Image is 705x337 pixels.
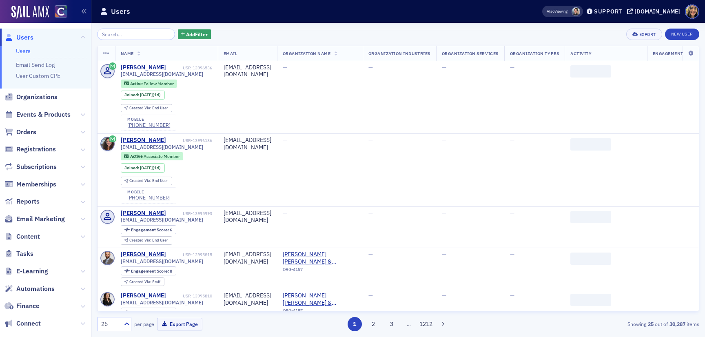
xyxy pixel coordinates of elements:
[55,5,67,18] img: SailAMX
[16,267,48,276] span: E-Learning
[665,29,699,40] a: New User
[368,292,373,299] span: —
[121,71,203,77] span: [EMAIL_ADDRESS][DOMAIN_NAME]
[368,209,373,217] span: —
[178,29,211,40] button: AddFilter
[510,251,514,258] span: —
[4,319,41,328] a: Connect
[129,179,168,183] div: End User
[131,268,170,274] span: Engagement Score :
[4,128,36,137] a: Orders
[16,93,58,102] span: Organizations
[4,33,33,42] a: Users
[442,136,446,144] span: —
[129,237,152,243] span: Created Via :
[510,136,514,144] span: —
[4,215,65,224] a: Email Marketing
[131,227,170,233] span: Engagement Score :
[368,64,373,71] span: —
[627,9,683,14] button: [DOMAIN_NAME]
[510,292,514,299] span: —
[668,320,687,328] strong: 30,287
[131,309,170,315] span: Engagement Score :
[570,294,611,306] span: ‌
[4,267,48,276] a: E-Learning
[547,9,568,14] span: Viewing
[16,302,40,310] span: Finance
[121,91,165,100] div: Joined: 2025-08-12 00:00:00
[130,153,144,159] span: Active
[510,51,559,56] span: Organization Types
[121,266,176,275] div: Engagement Score: 8
[121,152,184,160] div: Active: Active: Associate Member
[97,29,175,40] input: Search…
[127,195,171,201] div: [PHONE_NUMBER]
[131,228,172,232] div: 6
[121,144,203,150] span: [EMAIL_ADDRESS][DOMAIN_NAME]
[368,51,430,56] span: Organization Industries
[442,292,446,299] span: —
[16,284,55,293] span: Automations
[16,319,41,328] span: Connect
[16,61,55,69] a: Email Send Log
[121,137,166,144] a: [PERSON_NAME]
[4,162,57,171] a: Subscriptions
[4,180,56,189] a: Memberships
[570,51,592,56] span: Activity
[634,8,680,15] div: [DOMAIN_NAME]
[594,8,622,15] div: Support
[129,106,168,111] div: End User
[224,137,271,151] div: [EMAIL_ADDRESS][DOMAIN_NAME]
[510,64,514,71] span: —
[121,64,166,71] a: [PERSON_NAME]
[368,251,373,258] span: —
[224,292,271,306] div: [EMAIL_ADDRESS][DOMAIN_NAME]
[121,258,203,264] span: [EMAIL_ADDRESS][DOMAIN_NAME]
[368,136,373,144] span: —
[283,251,357,265] span: Hoskin Farina & Kampf PC
[283,64,287,71] span: —
[121,225,176,234] div: Engagement Score: 6
[129,238,168,243] div: End User
[130,81,144,86] span: Active
[570,211,611,223] span: ‌
[16,162,57,171] span: Subscriptions
[167,65,212,71] div: USR-13996536
[283,136,287,144] span: —
[121,251,166,258] a: [PERSON_NAME]
[16,232,40,241] span: Content
[129,279,152,284] span: Created Via :
[4,249,33,258] a: Tasks
[167,138,212,143] div: USR-13996136
[224,51,237,56] span: Email
[16,128,36,137] span: Orders
[16,110,71,119] span: Events & Products
[442,51,499,56] span: Organization Services
[121,292,166,299] a: [PERSON_NAME]
[121,163,165,172] div: Joined: 2025-08-12 00:00:00
[646,320,655,328] strong: 25
[49,5,67,19] a: View Homepage
[121,80,177,88] div: Active: Active: Fellow Member
[124,165,140,171] span: Joined :
[127,190,171,195] div: mobile
[16,249,33,258] span: Tasks
[121,299,203,306] span: [EMAIL_ADDRESS][DOMAIN_NAME]
[129,105,152,111] span: Created Via :
[283,292,357,306] a: [PERSON_NAME] [PERSON_NAME] & [PERSON_NAME] PC
[547,9,554,14] div: Also
[4,197,40,206] a: Reports
[16,72,60,80] a: User Custom CPE
[385,317,399,331] button: 3
[570,138,611,151] span: ‌
[16,47,31,55] a: Users
[419,317,433,331] button: 1212
[11,6,49,19] img: SailAMX
[224,251,271,265] div: [EMAIL_ADDRESS][DOMAIN_NAME]
[121,277,164,286] div: Created Via: Staff
[121,236,172,245] div: Created Via: End User
[121,217,203,223] span: [EMAIL_ADDRESS][DOMAIN_NAME]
